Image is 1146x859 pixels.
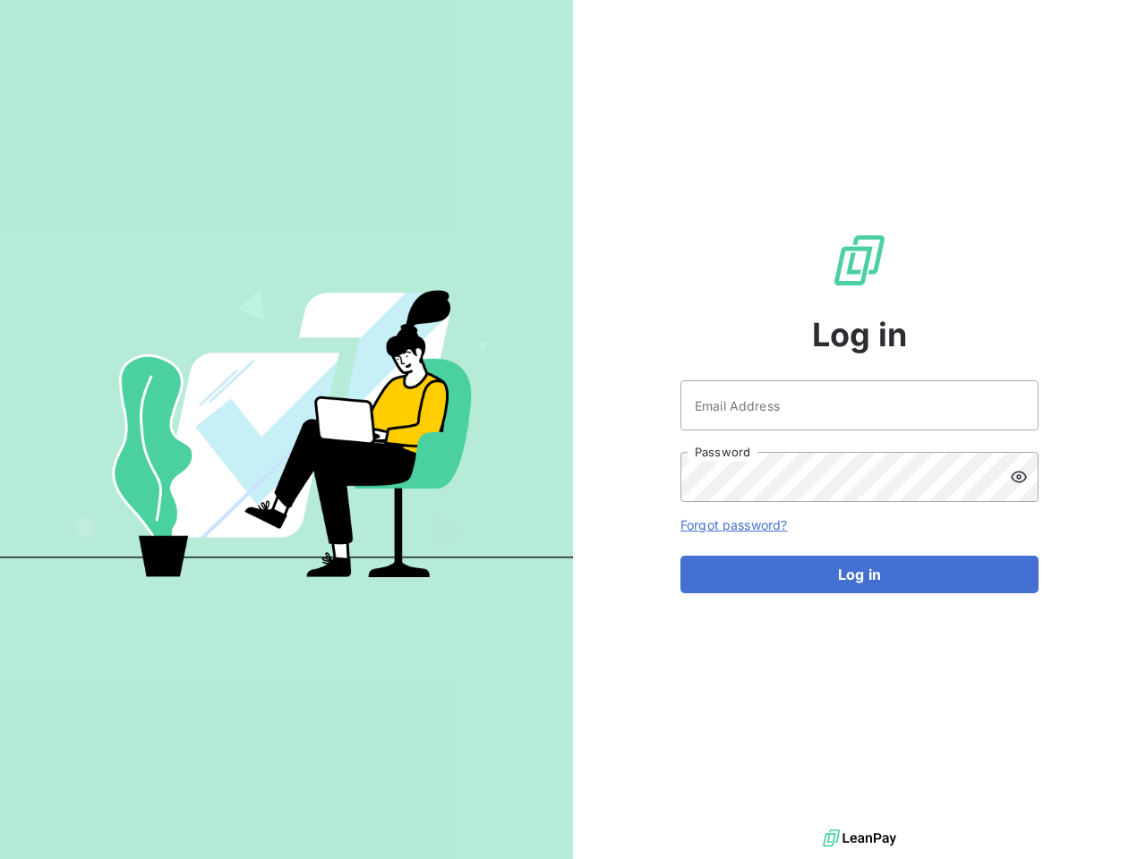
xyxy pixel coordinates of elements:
[680,517,787,532] a: Forgot password?
[823,825,896,852] img: logo
[831,232,888,289] img: LeanPay Logo
[680,556,1039,593] button: Log in
[680,380,1039,430] input: placeholder
[812,310,908,359] span: Log in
